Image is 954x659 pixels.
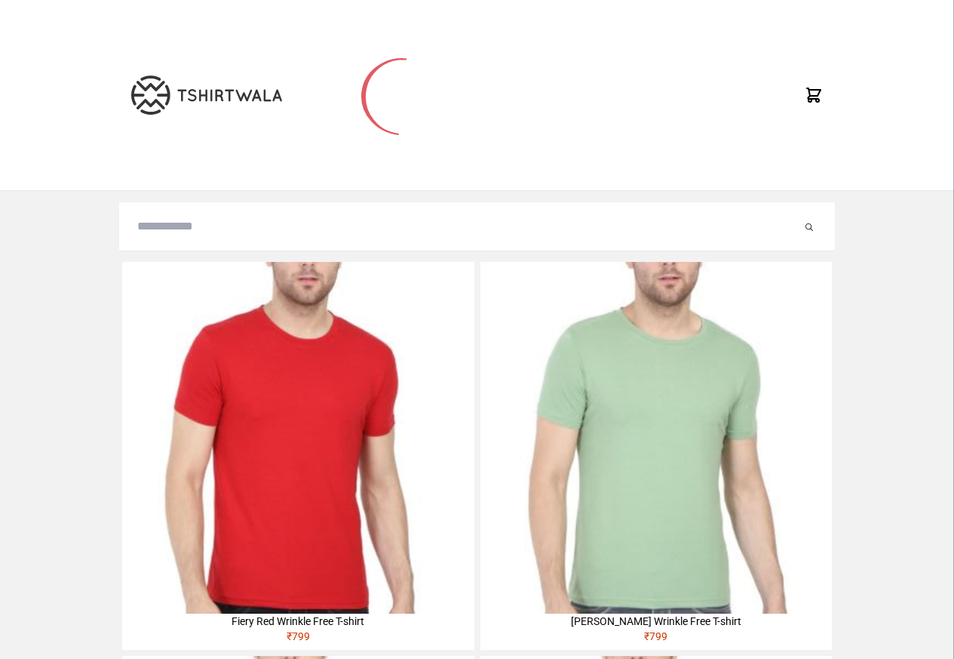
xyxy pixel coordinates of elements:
img: 4M6A2225-320x320.jpg [122,262,474,614]
button: Submit your search query. [802,217,817,236]
div: ₹ 799 [480,629,832,650]
div: [PERSON_NAME] Wrinkle Free T-shirt [480,614,832,629]
div: ₹ 799 [122,629,474,650]
img: TW-LOGO-400-104.png [131,75,282,115]
div: Fiery Red Wrinkle Free T-shirt [122,614,474,629]
a: Fiery Red Wrinkle Free T-shirt₹799 [122,262,474,650]
img: 4M6A2211-320x320.jpg [480,262,832,614]
a: [PERSON_NAME] Wrinkle Free T-shirt₹799 [480,262,832,650]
